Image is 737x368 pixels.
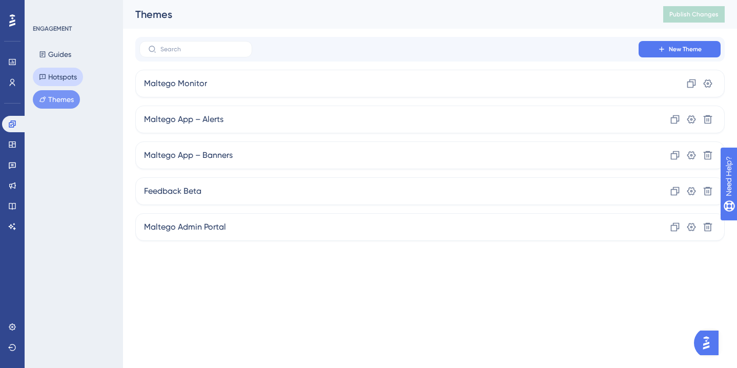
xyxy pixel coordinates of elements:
[663,6,725,23] button: Publish Changes
[694,328,725,358] iframe: UserGuiding AI Assistant Launcher
[144,113,223,126] span: Maltego App – Alerts
[160,46,243,53] input: Search
[33,68,83,86] button: Hotspots
[33,25,72,33] div: ENGAGEMENT
[33,90,80,109] button: Themes
[135,7,638,22] div: Themes
[669,10,719,18] span: Publish Changes
[33,45,77,64] button: Guides
[144,185,201,197] span: Feedback Beta
[144,221,226,233] span: Maltego Admin Portal
[669,45,702,53] span: New Theme
[639,41,721,57] button: New Theme
[24,3,64,15] span: Need Help?
[144,149,233,161] span: Maltego App – Banners
[144,77,207,90] span: Maltego Monitor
